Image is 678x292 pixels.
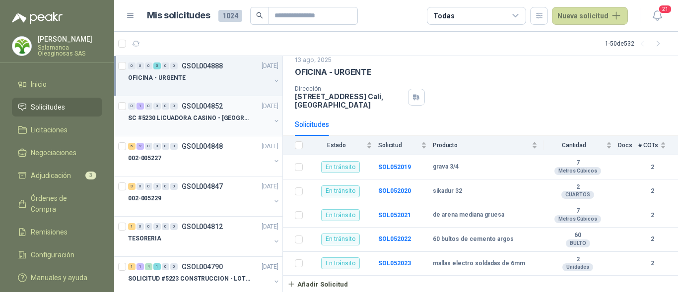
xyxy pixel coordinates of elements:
div: 1 [136,103,144,110]
div: 0 [136,223,144,230]
div: Unidades [562,263,593,271]
div: 1 [128,263,136,270]
p: GSOL004847 [182,183,223,190]
th: Docs [618,136,638,155]
span: Inicio [31,79,47,90]
b: de arena mediana gruesa [433,211,504,219]
p: OFICINA - URGENTE [128,73,186,83]
th: Solicitud [378,136,433,155]
b: 2 [638,186,666,196]
a: Configuración [12,245,102,264]
p: GSOL004852 [182,103,223,110]
b: 2 [638,234,666,244]
div: 0 [136,62,144,69]
span: # COTs [638,142,658,149]
span: search [256,12,263,19]
div: 0 [170,183,178,190]
span: Órdenes de Compra [31,193,93,215]
b: 60 [543,232,612,239]
span: Estado [309,142,364,149]
p: GSOL004812 [182,223,223,230]
div: Todas [433,10,454,21]
div: 0 [136,183,144,190]
div: 0 [170,223,178,230]
p: 002-005229 [128,194,161,203]
div: 1 [153,263,161,270]
span: 3 [85,172,96,179]
div: 0 [145,223,152,230]
p: [DATE] [262,262,278,272]
div: Metros Cúbicos [554,167,601,175]
span: Negociaciones [31,147,76,158]
div: 0 [162,143,169,150]
div: 0 [145,62,152,69]
div: 0 [145,183,152,190]
a: Remisiones [12,223,102,241]
div: 0 [162,62,169,69]
a: 1 0 0 0 0 0 GSOL004812[DATE] TESORERIA [128,221,280,252]
button: 21 [648,7,666,25]
p: GSOL004790 [182,263,223,270]
p: 002-005227 [128,154,161,163]
b: SOL052021 [378,212,411,219]
a: 5 2 0 0 0 0 GSOL004848[DATE] 002-005227 [128,140,280,172]
button: Nueva solicitud [552,7,628,25]
div: Metros Cúbicos [554,215,601,223]
div: Solicitudes [295,119,329,130]
a: 0 0 0 5 0 0 GSOL004888[DATE] OFICINA - URGENTE [128,60,280,92]
span: Cantidad [543,142,604,149]
div: 0 [170,263,178,270]
div: 0 [128,103,136,110]
div: 0 [162,183,169,190]
b: 2 [638,259,666,268]
img: Company Logo [12,37,31,56]
p: [PERSON_NAME] [38,36,102,43]
div: 1 [136,263,144,270]
div: 0 [170,143,178,150]
p: SOLICITUD #5223 CONSTRUCCION - LOTE CIO [128,274,252,284]
p: [STREET_ADDRESS] Cali , [GEOGRAPHIC_DATA] [295,92,404,109]
div: 1 - 50 de 532 [605,36,666,52]
th: Cantidad [543,136,618,155]
span: Producto [433,142,530,149]
div: 4 [145,263,152,270]
p: [DATE] [262,102,278,111]
img: Logo peakr [12,12,63,24]
a: Negociaciones [12,143,102,162]
span: Solicitudes [31,102,65,113]
div: 0 [153,223,161,230]
th: Producto [433,136,543,155]
b: 60 bultos de cemento argos [433,235,514,243]
span: Solicitud [378,142,419,149]
div: 0 [162,223,169,230]
p: Dirección [295,85,404,92]
div: 3 [128,183,136,190]
a: SOL052022 [378,235,411,242]
a: Licitaciones [12,120,102,139]
th: Estado [309,136,378,155]
b: sikadur 32 [433,187,462,195]
div: 5 [128,143,136,150]
span: Licitaciones [31,124,68,135]
div: En tránsito [321,161,360,173]
p: GSOL004888 [182,62,223,69]
div: 1 [128,223,136,230]
a: SOL052020 [378,187,411,194]
b: mallas electro soldadas de 6mm [433,260,525,268]
a: SOL052019 [378,164,411,171]
p: [DATE] [262,142,278,151]
p: [DATE] [262,61,278,71]
div: 2 [136,143,144,150]
p: [DATE] [262,222,278,232]
a: SOL052023 [378,260,411,267]
div: 0 [153,143,161,150]
p: GSOL004848 [182,143,223,150]
p: [DATE] [262,182,278,191]
div: 0 [145,143,152,150]
div: En tránsito [321,209,360,221]
p: SC #5230 LICUADORA CASINO - [GEOGRAPHIC_DATA] [128,114,252,123]
p: 13 ago, 2025 [295,56,332,65]
b: 7 [543,159,612,167]
div: En tránsito [321,234,360,245]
